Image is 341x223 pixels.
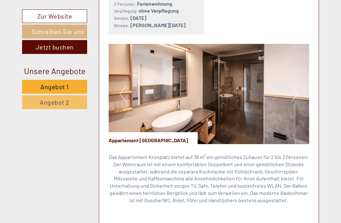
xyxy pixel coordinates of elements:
[5,17,102,36] div: Guten Tag, wie können wir Ihnen helfen?
[291,86,298,102] button: Next
[137,1,172,7] b: Ferienwohnung
[40,83,69,91] span: Angebot 1
[130,15,147,21] b: [DATE]
[22,25,87,38] a: Schreiben Sie uns
[9,31,99,35] small: 18:36
[9,18,99,23] div: Appartements & Wellness [PERSON_NAME]
[139,8,179,14] b: ohne Verpflegung
[109,154,309,204] p: Das Appartement Kronplatz bietet auf 36 m² ein gemütliches Zuhause für 2 bis 3 Personen: Der Wohn...
[114,8,138,14] small: Verpflegung:
[22,65,87,77] div: Unsere Angebote
[114,15,129,21] small: Anreise:
[130,22,186,28] b: [PERSON_NAME][DATE]
[22,9,87,23] a: Zur Website
[109,132,198,144] div: Appartement [GEOGRAPHIC_DATA]
[109,44,309,144] img: image
[114,1,136,7] small: 2 Personen:
[22,40,87,54] a: Jetzt buchen
[114,23,129,28] small: Abreise:
[40,98,69,106] span: Angebot 2
[120,86,126,102] button: Previous
[87,5,114,15] div: Montag
[159,163,201,177] button: Senden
